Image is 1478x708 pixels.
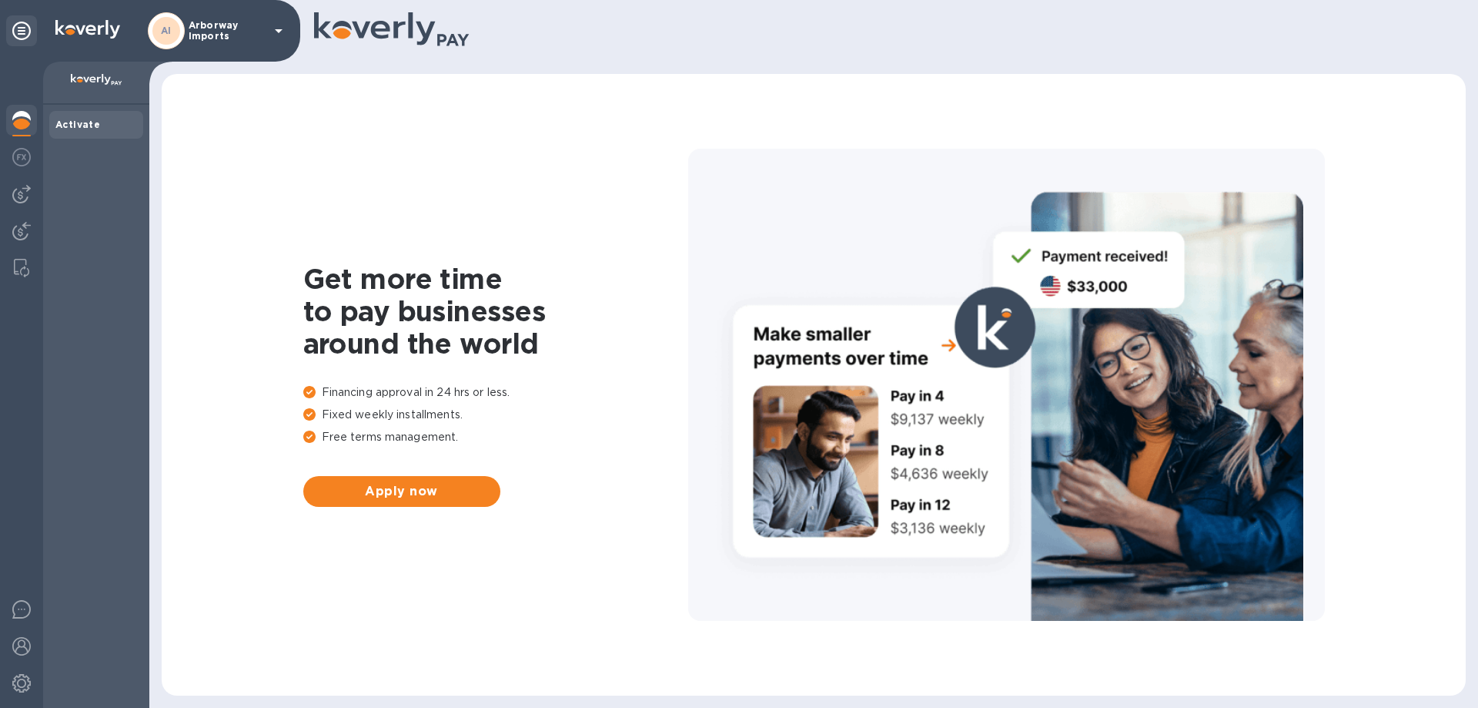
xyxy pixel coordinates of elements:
h1: Get more time to pay businesses around the world [303,263,688,360]
div: Unpin categories [6,15,37,46]
img: Foreign exchange [12,148,31,166]
b: Activate [55,119,100,130]
p: Arborway Imports [189,20,266,42]
span: Apply now [316,482,488,501]
p: Fixed weekly installments. [303,407,688,423]
p: Financing approval in 24 hrs or less. [303,384,688,401]
img: Logo [55,20,120,39]
p: Free terms management. [303,429,688,445]
b: AI [161,25,172,36]
button: Apply now [303,476,500,507]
